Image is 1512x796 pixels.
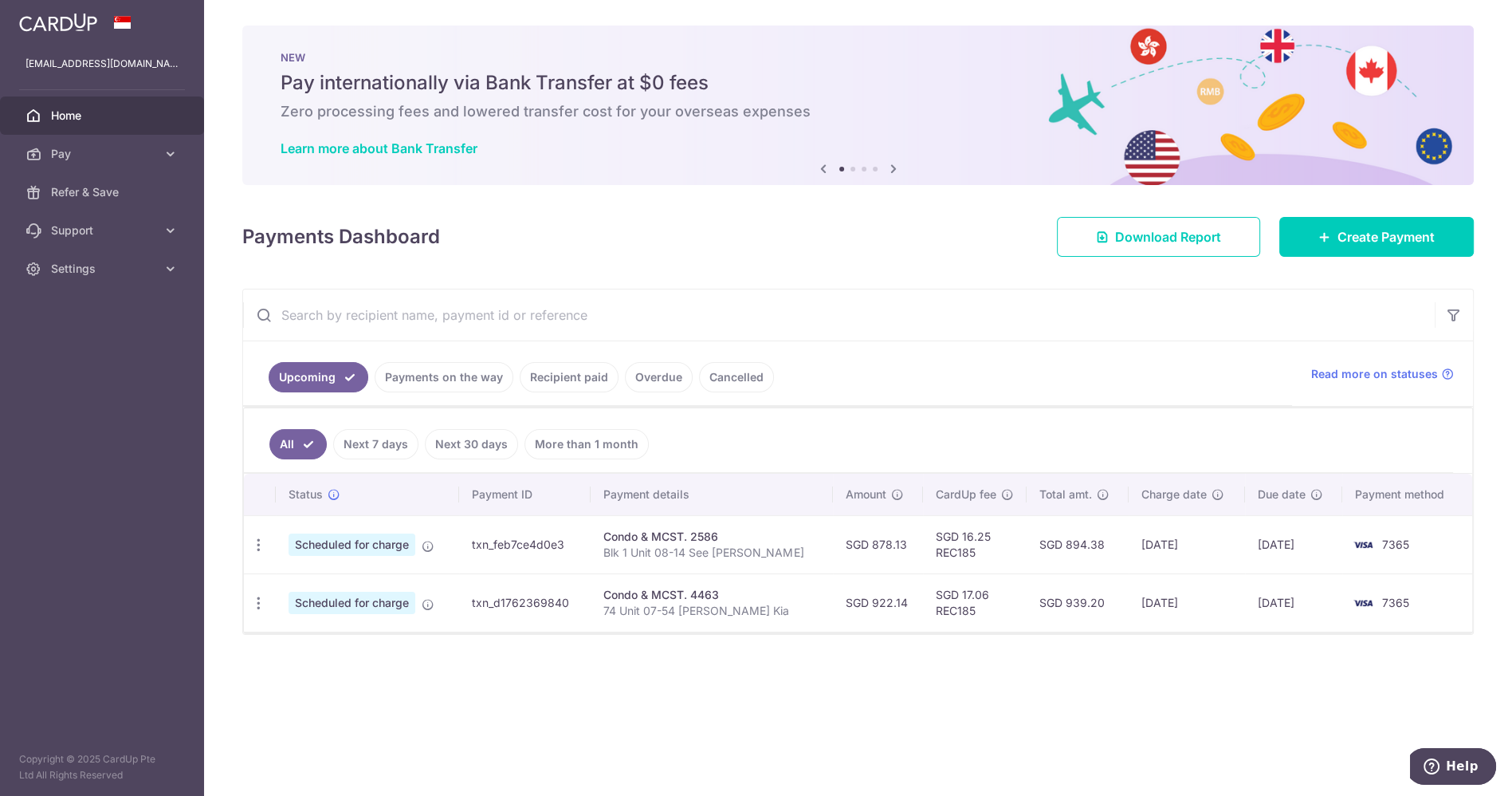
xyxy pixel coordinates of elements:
[591,474,832,515] th: Payment details
[603,529,819,545] div: Condo & MCST. 2586
[520,362,619,392] a: Recipient paid
[923,573,1027,632] td: SGD 17.06 REC185
[1027,515,1129,573] td: SGD 894.38
[1057,217,1260,257] a: Download Report
[1027,573,1129,632] td: SGD 939.20
[1129,515,1245,573] td: [DATE]
[833,573,923,632] td: SGD 922.14
[699,362,774,392] a: Cancelled
[281,102,1435,121] h6: Zero processing fees and lowered transfer cost for your overseas expenses
[1347,593,1379,613] img: Bank Card
[603,545,819,561] p: Blk 1 Unit 08-14 See [PERSON_NAME]
[1311,366,1438,382] span: Read more on statuses
[459,515,591,573] td: txn_feb7ce4d0e3
[1342,474,1472,515] th: Payment method
[36,11,69,26] span: Help
[625,362,693,392] a: Overdue
[289,534,415,556] span: Scheduled for charge
[1279,217,1474,257] a: Create Payment
[51,184,156,200] span: Refer & Save
[459,573,591,632] td: txn_d1762369840
[243,290,1435,341] input: Search by recipient name, payment id or reference
[1382,538,1409,551] span: 7365
[1245,573,1342,632] td: [DATE]
[289,592,415,614] span: Scheduled for charge
[603,603,819,619] p: 74 Unit 07-54 [PERSON_NAME] Kia
[281,70,1435,96] h5: Pay internationally via Bank Transfer at $0 fees
[1410,748,1496,788] iframe: Opens a widget where you can find more information
[375,362,513,392] a: Payments on the way
[269,429,327,459] a: All
[1129,573,1245,632] td: [DATE]
[1311,366,1454,382] a: Read more on statuses
[459,474,591,515] th: Payment ID
[1115,227,1221,246] span: Download Report
[281,140,477,156] a: Learn more about Bank Transfer
[242,223,440,251] h4: Payments Dashboard
[51,146,156,162] span: Pay
[26,56,179,72] p: [EMAIL_ADDRESS][DOMAIN_NAME]
[425,429,518,459] a: Next 30 days
[833,515,923,573] td: SGD 878.13
[281,51,1435,64] p: NEW
[242,26,1474,185] img: Bank transfer banner
[936,487,996,502] span: CardUp fee
[51,223,156,238] span: Support
[333,429,418,459] a: Next 7 days
[289,487,323,502] span: Status
[269,362,368,392] a: Upcoming
[923,515,1027,573] td: SGD 16.25 REC185
[51,108,156,124] span: Home
[846,487,886,502] span: Amount
[1245,515,1342,573] td: [DATE]
[1258,487,1306,502] span: Due date
[1039,487,1092,502] span: Total amt.
[1382,596,1409,609] span: 7365
[603,587,819,603] div: Condo & MCST. 4463
[1141,487,1207,502] span: Charge date
[524,429,649,459] a: More than 1 month
[19,13,97,32] img: CardUp
[1337,227,1435,246] span: Create Payment
[51,261,156,277] span: Settings
[1347,535,1379,554] img: Bank Card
